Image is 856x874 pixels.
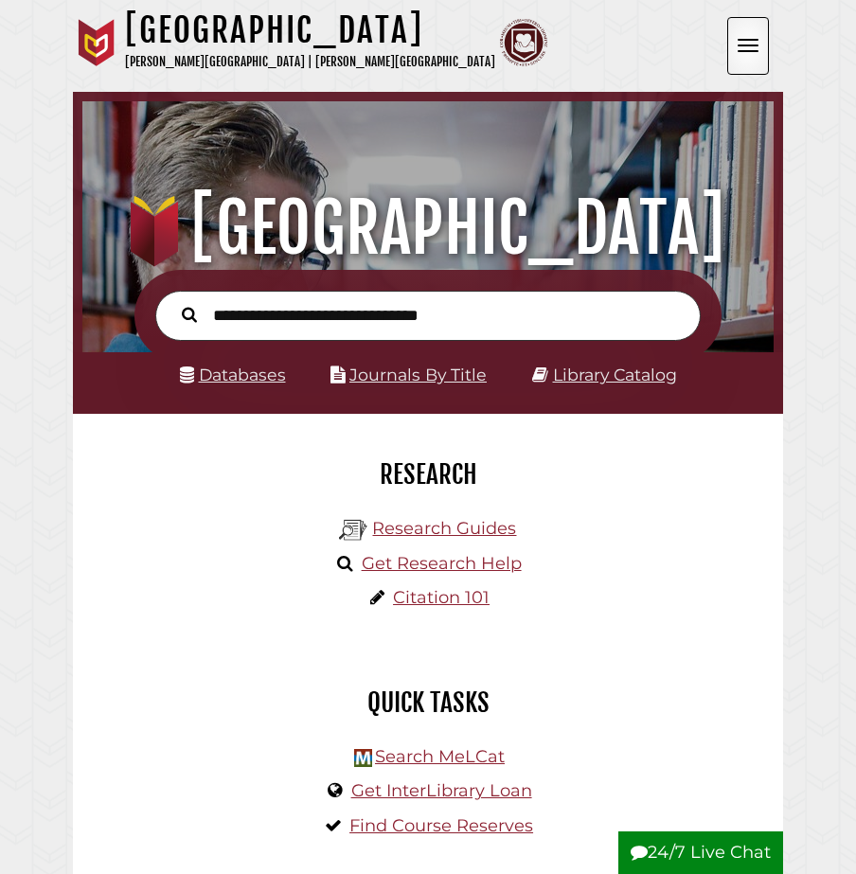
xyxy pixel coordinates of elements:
[727,17,769,75] button: Open the menu
[553,365,677,384] a: Library Catalog
[362,553,522,574] a: Get Research Help
[87,458,769,491] h2: Research
[172,302,206,326] button: Search
[339,516,367,544] img: Hekman Library Logo
[125,51,495,73] p: [PERSON_NAME][GEOGRAPHIC_DATA] | [PERSON_NAME][GEOGRAPHIC_DATA]
[349,815,533,836] a: Find Course Reserves
[87,687,769,719] h2: Quick Tasks
[375,746,505,767] a: Search MeLCat
[125,9,495,51] h1: [GEOGRAPHIC_DATA]
[393,587,490,608] a: Citation 101
[349,365,487,384] a: Journals By Title
[180,365,286,384] a: Databases
[372,518,516,539] a: Research Guides
[182,307,197,324] i: Search
[96,187,761,270] h1: [GEOGRAPHIC_DATA]
[351,780,532,801] a: Get InterLibrary Loan
[500,19,547,66] img: Calvin Theological Seminary
[354,749,372,767] img: Hekman Library Logo
[73,19,120,66] img: Calvin University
